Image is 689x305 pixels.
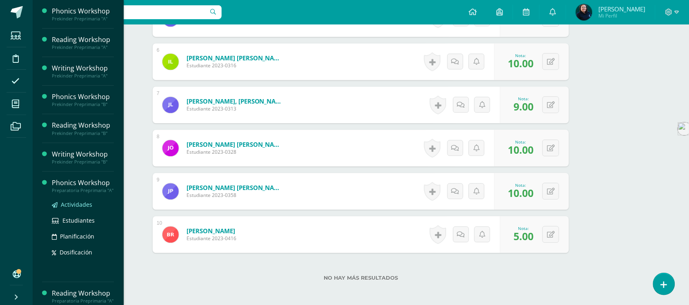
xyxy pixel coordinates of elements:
[52,289,114,298] div: Reading Workshop
[61,201,92,208] span: Actividades
[187,235,236,242] span: Estudiante 2023-0416
[598,12,645,19] span: Mi Perfil
[508,139,533,145] div: Nota:
[187,62,284,69] span: Estudiante 2023-0316
[513,96,533,102] div: Nota:
[576,4,592,20] img: 025a7cf4a908f3c26f6a181e68158fd9.png
[52,64,114,73] div: Writing Workshop
[52,121,114,136] a: Reading WorkshopPrekinder Preprimaria "B"
[52,178,114,188] div: Phonics Workshop
[598,5,645,13] span: [PERSON_NAME]
[52,216,114,225] a: Estudiantes
[187,97,284,105] a: [PERSON_NAME], [PERSON_NAME]
[38,5,222,19] input: Busca un usuario...
[52,248,114,257] a: Dosificación
[508,56,533,70] span: 10.00
[52,73,114,79] div: Prekinder Preprimaria "A"
[52,130,114,136] div: Prekinder Preprimaria "B"
[187,140,284,148] a: [PERSON_NAME] [PERSON_NAME]
[52,188,114,193] div: Preparatoria Preprimaria "A"
[52,102,114,107] div: Prekinder Preprimaria "B"
[187,183,284,192] a: [PERSON_NAME] [PERSON_NAME]
[162,183,179,199] img: 6996fa77f385d7c563b44ef1dba8aa09.png
[187,227,236,235] a: [PERSON_NAME]
[508,182,533,188] div: Nota:
[52,178,114,193] a: Phonics WorkshopPreparatoria Preprimaria "A"
[60,248,92,256] span: Dosificación
[513,229,533,243] span: 5.00
[52,121,114,130] div: Reading Workshop
[153,275,569,281] label: No hay más resultados
[162,53,179,70] img: e777a03d6c53b7af800ef628820c84f0.png
[52,35,114,50] a: Reading WorkshopPrekinder Preprimaria "A"
[52,44,114,50] div: Prekinder Preprimaria "A"
[508,53,533,58] div: Nota:
[52,92,114,107] a: Phonics WorkshopPrekinder Preprimaria "B"
[508,186,533,200] span: 10.00
[513,225,533,231] div: Nota:
[52,150,114,159] div: Writing Workshop
[52,298,114,304] div: Preparatoria Preprimaria "A"
[52,150,114,165] a: Writing WorkshopPrekinder Preprimaria "B"
[162,97,179,113] img: 7e8e154f6f80edb5f8390ceb9ee4031c.png
[162,140,179,156] img: 061cea27061ac41fc80eab35261d93e7.png
[52,159,114,165] div: Prekinder Preprimaria "B"
[60,232,94,240] span: Planificación
[187,105,284,112] span: Estudiante 2023-0313
[52,35,114,44] div: Reading Workshop
[187,54,284,62] a: [PERSON_NAME] [PERSON_NAME]
[513,99,533,113] span: 9.00
[52,7,114,22] a: Phonics WorkshopPrekinder Preprimaria "A"
[62,217,95,224] span: Estudiantes
[52,64,114,79] a: Writing WorkshopPrekinder Preprimaria "A"
[52,7,114,16] div: Phonics Workshop
[508,143,533,157] span: 10.00
[187,192,284,199] span: Estudiante 2023-0358
[52,92,114,102] div: Phonics Workshop
[52,232,114,241] a: Planificación
[162,226,179,243] img: c9cbfd0810b5b14aeda9853af7d8db1b.png
[52,200,114,209] a: Actividades
[187,148,284,155] span: Estudiante 2023-0328
[52,289,114,304] a: Reading WorkshopPreparatoria Preprimaria "A"
[52,16,114,22] div: Prekinder Preprimaria "A"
